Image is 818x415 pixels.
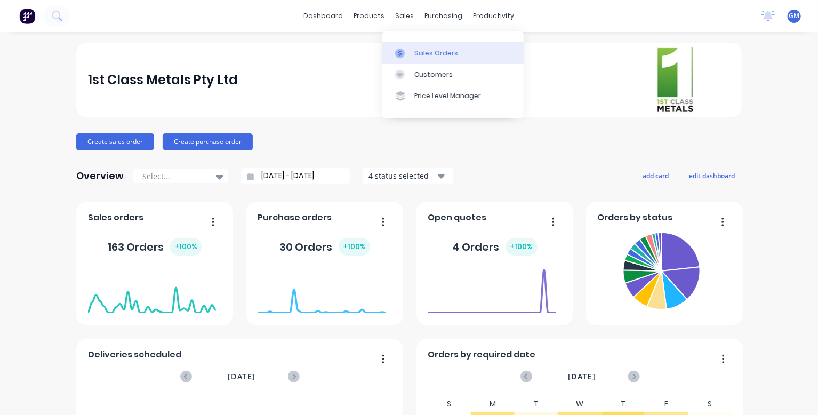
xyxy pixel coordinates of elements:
div: productivity [468,8,520,24]
span: [DATE] [228,371,255,382]
button: Create sales order [76,133,154,150]
span: GM [789,11,800,21]
img: 1st Class Metals Pty Ltd [655,46,695,114]
div: Customers [414,70,453,79]
button: 4 status selected [363,168,453,184]
div: 30 Orders [279,238,370,256]
div: W [558,396,602,412]
div: + 100 % [170,238,202,256]
div: Overview [76,165,124,187]
div: sales [390,8,420,24]
a: Sales Orders [382,42,524,63]
div: 4 status selected [368,170,436,181]
a: Price Level Manager [382,85,524,107]
div: 4 Orders [453,238,538,256]
a: dashboard [299,8,349,24]
span: Orders by status [598,211,673,224]
div: purchasing [420,8,468,24]
div: S [428,396,471,412]
span: Sales orders [88,211,143,224]
div: 1st Class Metals Pty Ltd [88,69,238,91]
span: Open quotes [428,211,487,224]
button: add card [636,169,676,182]
div: T [515,396,558,412]
a: Customers [382,64,524,85]
div: Price Level Manager [414,91,481,101]
button: edit dashboard [682,169,742,182]
div: Sales Orders [414,49,458,58]
div: S [688,396,732,412]
div: F [645,396,688,412]
button: Create purchase order [163,133,253,150]
div: products [349,8,390,24]
span: Orders by required date [428,348,536,361]
span: Purchase orders [258,211,332,224]
div: + 100 % [339,238,370,256]
div: T [602,396,645,412]
div: + 100 % [506,238,538,256]
span: [DATE] [568,371,596,382]
img: Factory [19,8,35,24]
div: 163 Orders [108,238,202,256]
div: M [471,396,515,412]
